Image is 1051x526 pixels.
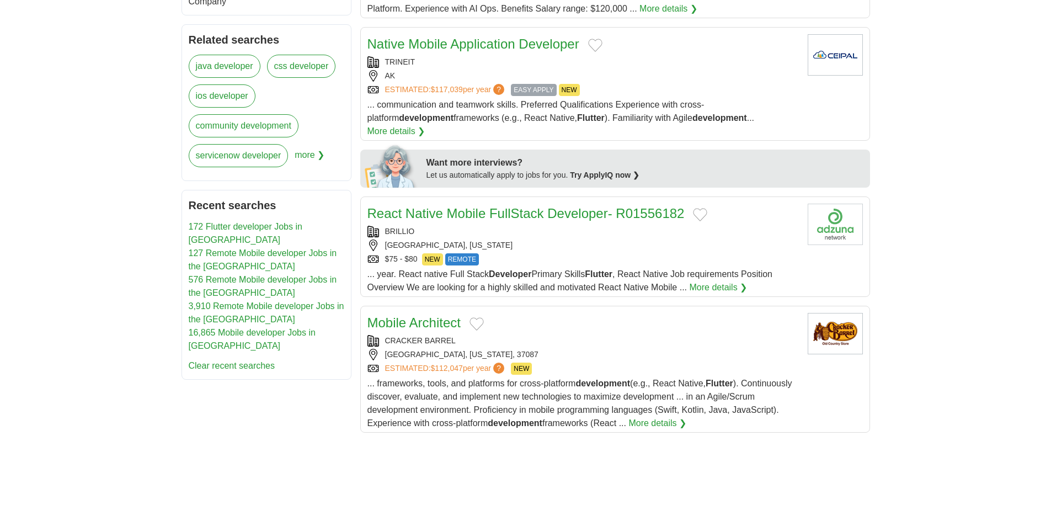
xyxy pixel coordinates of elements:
[367,253,799,265] div: $75 - $80
[367,125,425,138] a: More details ❯
[189,301,344,324] a: 3,910 Remote Mobile developer Jobs in the [GEOGRAPHIC_DATA]
[399,113,454,123] strong: development
[511,84,556,96] span: EASY APPLY
[189,84,255,108] a: ios developer
[385,84,507,96] a: ESTIMATED:$117,039per year?
[189,222,302,245] a: 172 Flutter developer Jobs in [GEOGRAPHIC_DATA]
[189,144,289,167] a: servicenow developer
[575,379,630,388] strong: development
[639,2,697,15] a: More details ❯
[570,171,639,179] a: Try ApplyIQ now ❯
[385,363,507,375] a: ESTIMATED:$112,047per year?
[693,208,707,221] button: Add to favorite jobs
[189,31,344,48] h2: Related searches
[267,55,336,78] a: css developer
[385,336,456,345] a: CRACKER BARREL
[367,56,799,68] div: TRINEIT
[422,253,443,265] span: NEW
[189,55,260,78] a: java developer
[808,204,863,245] img: Company logo
[367,36,579,51] a: Native Mobile Application Developer
[628,417,686,430] a: More details ❯
[689,281,747,294] a: More details ❯
[488,418,542,428] strong: development
[808,34,863,76] img: Company logo
[189,361,275,370] a: Clear recent searches
[189,275,337,297] a: 576 Remote Mobile developer Jobs in the [GEOGRAPHIC_DATA]
[430,364,462,373] span: $112,047
[189,248,337,271] a: 127 Remote Mobile developer Jobs in the [GEOGRAPHIC_DATA]
[559,84,580,96] span: NEW
[367,315,461,330] a: Mobile Architect
[426,156,863,169] div: Want more interviews?
[426,169,863,181] div: Let us automatically apply to jobs for you.
[367,70,799,82] div: AK
[367,226,799,237] div: BRILLIO
[367,240,799,251] div: [GEOGRAPHIC_DATA], [US_STATE]
[367,269,773,292] span: ... year. React native Full Stack Primary Skills , React Native Job requirements Position Overvie...
[493,84,504,95] span: ?
[493,363,504,374] span: ?
[367,100,755,123] span: ... communication and teamwork skills. Preferred Qualifications Experience with cross-platform fr...
[430,85,462,94] span: $117,039
[489,269,531,279] strong: Developer
[365,144,418,188] img: apply-iq-scientist.png
[511,363,532,375] span: NEW
[588,39,602,52] button: Add to favorite jobs
[585,269,612,279] strong: Flutter
[692,113,747,123] strong: development
[189,197,344,214] h2: Recent searches
[367,379,792,428] span: ... frameworks, tools, and platforms for cross-platform (e.g., React Native, ). Continuously disc...
[577,113,605,123] strong: Flutter
[189,328,316,350] a: 16,865 Mobile developer Jobs in [GEOGRAPHIC_DATA]
[470,317,484,331] button: Add to favorite jobs
[189,114,298,137] a: community development
[808,313,863,354] img: Cracker Barrel Old Country Store logo
[445,253,479,265] span: REMOTE
[706,379,733,388] strong: Flutter
[367,206,685,221] a: React Native Mobile FullStack Developer- R01556182
[295,144,324,174] span: more ❯
[367,349,799,360] div: [GEOGRAPHIC_DATA], [US_STATE], 37087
